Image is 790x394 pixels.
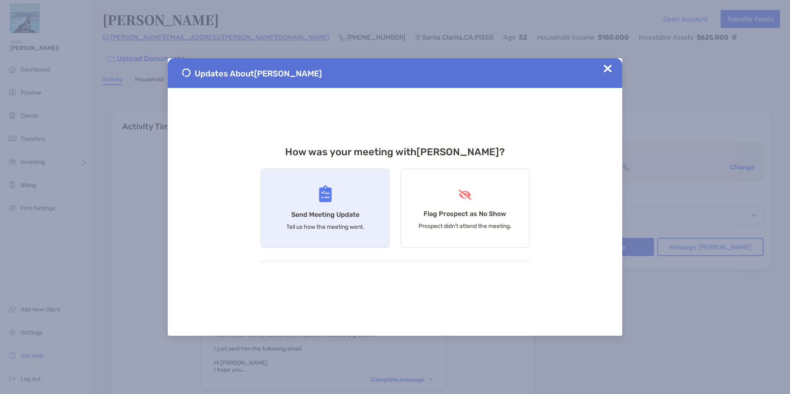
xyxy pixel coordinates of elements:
h4: Flag Prospect as No Show [424,210,506,218]
h3: How was your meeting with [PERSON_NAME] ? [261,146,529,158]
img: Flag Prospect as No Show [457,190,473,200]
img: Close Updates Zoe [604,64,612,73]
span: Updates About [PERSON_NAME] [195,69,322,78]
img: Send Meeting Update [319,185,332,202]
img: Send Meeting Update 1 [182,69,190,77]
p: Tell us how the meeting went. [286,223,364,230]
p: Prospect didn’t attend the meeting. [419,223,512,230]
h4: Send Meeting Update [291,211,359,218]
